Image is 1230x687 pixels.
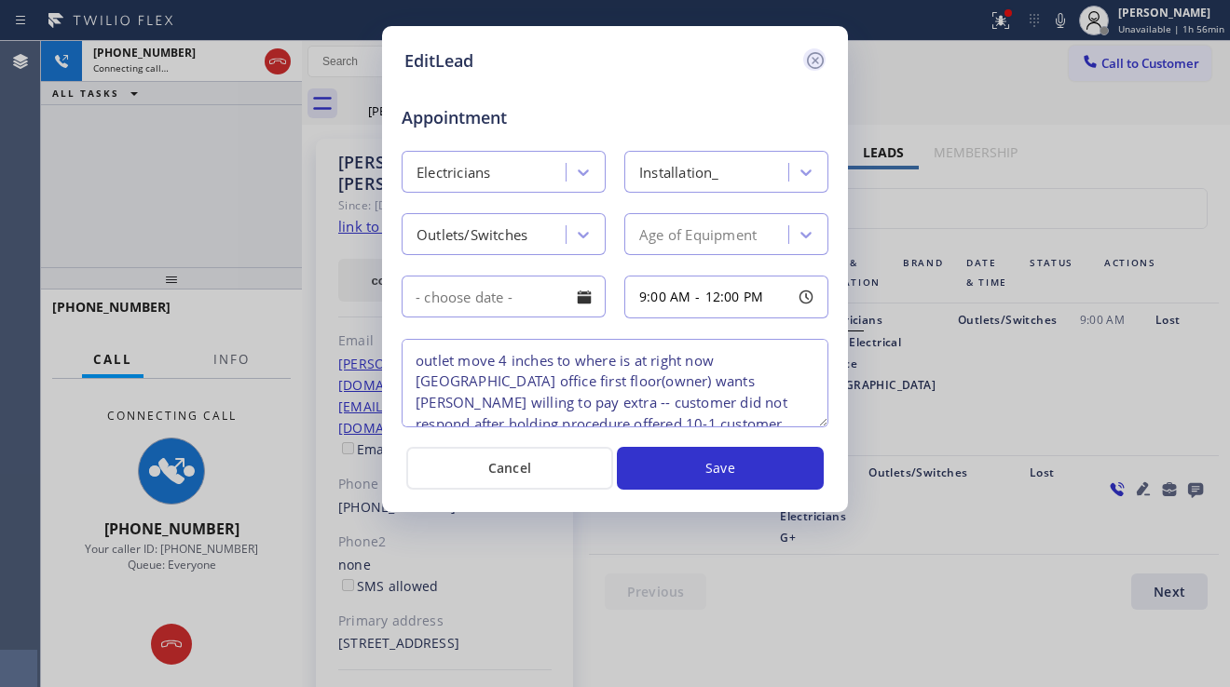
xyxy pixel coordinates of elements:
[617,447,824,490] button: Save
[417,224,527,246] div: Outlets/Switches
[402,276,606,317] input: - choose date -
[404,48,473,74] h5: EditLead
[695,288,700,305] span: -
[639,224,757,246] div: Age of Equipment
[705,288,764,305] span: 12:00 PM
[417,162,490,183] div: Electricians
[402,339,828,427] textarea: outlet move 4 inches to where is at right now [GEOGRAPHIC_DATA] office first floor(owner) wants [...
[639,288,690,305] span: 9:00 AM
[639,162,719,183] div: Installation_
[406,447,613,490] button: Cancel
[402,105,541,130] span: Appointment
